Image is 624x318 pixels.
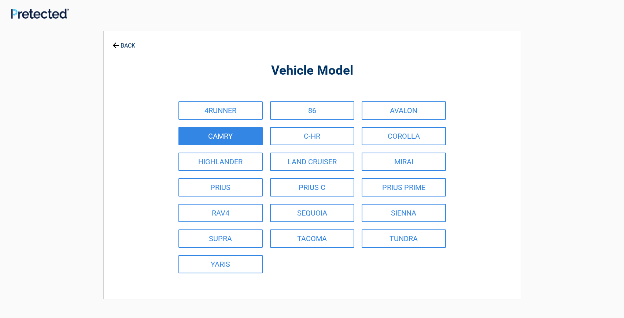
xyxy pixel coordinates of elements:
a: SUPRA [178,229,263,248]
a: PRIUS C [270,178,354,197]
a: LAND CRUISER [270,153,354,171]
a: TUNDRA [362,229,446,248]
a: COROLLA [362,127,446,145]
a: HIGHLANDER [178,153,263,171]
a: PRIUS PRIME [362,178,446,197]
a: CAMRY [178,127,263,145]
a: AVALON [362,101,446,120]
a: C-HR [270,127,354,145]
a: SIENNA [362,204,446,222]
a: TACOMA [270,229,354,248]
img: Main Logo [11,8,69,19]
a: BACK [111,36,137,49]
h2: Vehicle Model [144,62,480,79]
a: YARIS [178,255,263,273]
a: 4RUNNER [178,101,263,120]
a: 86 [270,101,354,120]
a: SEQUOIA [270,204,354,222]
a: PRIUS [178,178,263,197]
a: RAV4 [178,204,263,222]
a: MIRAI [362,153,446,171]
